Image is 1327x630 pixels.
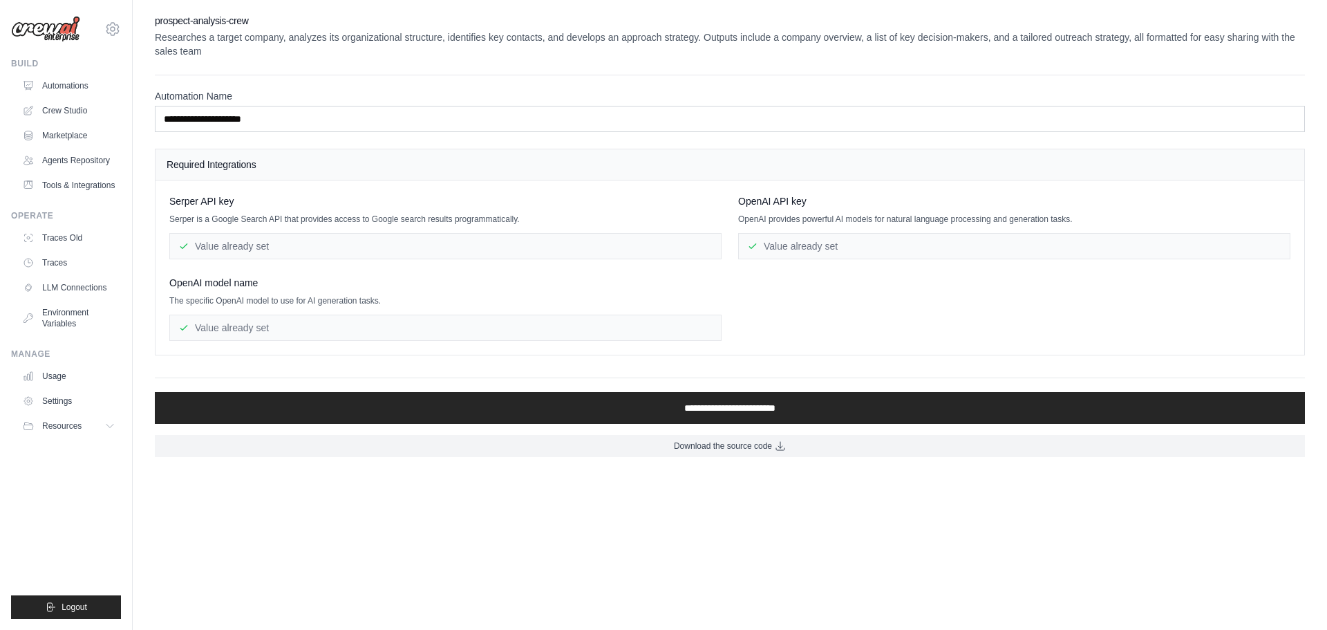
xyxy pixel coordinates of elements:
[17,415,121,437] button: Resources
[17,75,121,97] a: Automations
[17,277,121,299] a: LLM Connections
[17,390,121,412] a: Settings
[738,214,1290,225] p: OpenAI provides powerful AI models for natural language processing and generation tasks.
[169,295,722,306] p: The specific OpenAI model to use for AI generation tasks.
[1258,564,1327,630] iframe: Chat Widget
[17,149,121,172] a: Agents Repository
[169,214,722,225] p: Serper is a Google Search API that provides access to Google search results programmatically.
[155,30,1305,58] p: Researches a target company, analyzes its organizational structure, identifies key contacts, and ...
[169,276,258,290] span: OpenAI model name
[155,435,1305,457] a: Download the source code
[674,441,772,452] span: Download the source code
[17,252,121,274] a: Traces
[17,174,121,196] a: Tools & Integrations
[11,16,80,42] img: Logo
[738,233,1290,259] div: Value already set
[17,302,121,335] a: Environment Variables
[42,420,82,432] span: Resources
[62,602,87,613] span: Logout
[11,210,121,221] div: Operate
[155,89,1305,103] label: Automation Name
[169,233,722,259] div: Value already set
[17,365,121,387] a: Usage
[738,194,807,208] span: OpenAI API key
[11,349,121,360] div: Manage
[169,194,234,208] span: Serper API key
[11,595,121,619] button: Logout
[17,100,121,122] a: Crew Studio
[155,14,1305,28] h2: prospect-analysis-crew
[167,158,1293,172] h4: Required Integrations
[17,227,121,249] a: Traces Old
[11,58,121,69] div: Build
[17,124,121,147] a: Marketplace
[169,315,722,341] div: Value already set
